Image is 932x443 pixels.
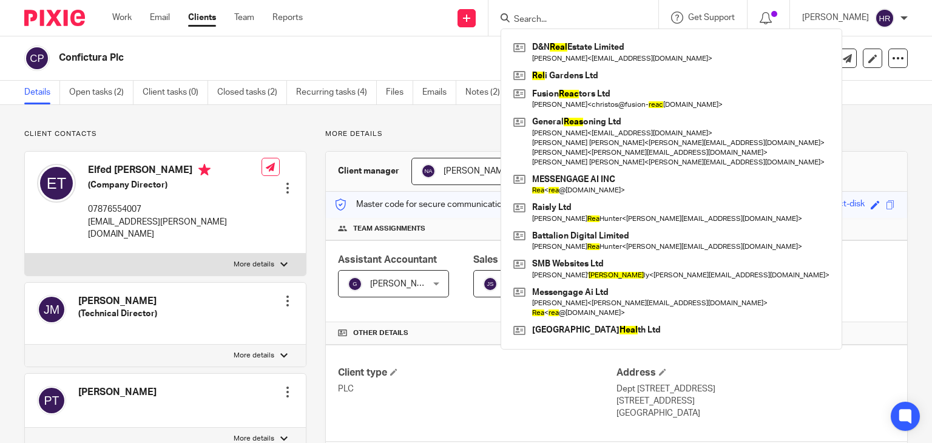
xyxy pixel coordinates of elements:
span: Other details [353,328,408,338]
a: Open tasks (2) [69,81,133,104]
span: [PERSON_NAME] [370,280,437,288]
a: Details [24,81,60,104]
p: [PERSON_NAME] [802,12,869,24]
img: svg%3E [421,164,436,178]
span: Team assignments [353,224,425,234]
h4: Client type [338,367,616,379]
h2: Confictura Plc [59,52,606,64]
p: [EMAIL_ADDRESS][PERSON_NAME][DOMAIN_NAME] [88,216,262,241]
h4: [PERSON_NAME] [78,386,157,399]
p: More details [325,129,908,139]
a: Notes (2) [465,81,510,104]
div: grandmas-tan-satin-compact-disk [735,198,865,212]
a: Clients [188,12,216,24]
span: Assistant Accountant [338,255,437,265]
p: 07876554007 [88,203,262,215]
img: svg%3E [37,295,66,324]
img: svg%3E [37,386,66,415]
span: Get Support [688,13,735,22]
img: svg%3E [348,277,362,291]
h4: Elfed [PERSON_NAME] [88,164,262,179]
a: Closed tasks (2) [217,81,287,104]
img: Pixie [24,10,85,26]
p: [GEOGRAPHIC_DATA] [616,407,895,419]
p: More details [234,260,274,269]
img: svg%3E [37,164,76,203]
h5: (Technical Director) [78,308,157,320]
a: Emails [422,81,456,104]
img: svg%3E [483,277,498,291]
h4: [PERSON_NAME] [78,295,157,308]
i: Primary [198,164,211,176]
a: Client tasks (0) [143,81,208,104]
a: Recurring tasks (4) [296,81,377,104]
span: [PERSON_NAME] [444,167,510,175]
a: Email [150,12,170,24]
a: Reports [272,12,303,24]
h3: Client manager [338,165,399,177]
img: svg%3E [875,8,894,28]
a: Work [112,12,132,24]
p: Dept [STREET_ADDRESS] [616,383,895,395]
span: Sales Person [473,255,533,265]
p: Client contacts [24,129,306,139]
h5: (Company Director) [88,179,262,191]
a: Team [234,12,254,24]
p: Master code for secure communications and files [335,198,544,211]
p: PLC [338,383,616,395]
p: More details [234,351,274,360]
h4: Address [616,367,895,379]
input: Search [513,15,622,25]
p: [STREET_ADDRESS] [616,395,895,407]
img: svg%3E [24,46,50,71]
a: Files [386,81,413,104]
